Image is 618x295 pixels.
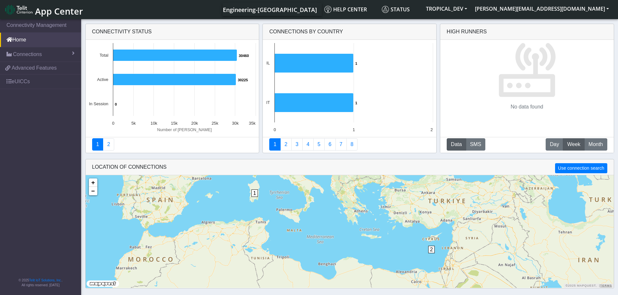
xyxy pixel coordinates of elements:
[555,163,607,173] button: Use connection search
[335,138,347,151] a: Zero Session
[266,100,270,105] text: IT
[588,141,603,148] span: Month
[86,159,614,175] div: LOCATION OF CONNECTIONS
[511,103,543,111] p: No data found
[564,284,613,288] div: ©2025 MapQuest, |
[430,127,433,132] text: 2
[89,101,108,106] text: In Session
[353,127,355,132] text: 1
[302,138,314,151] a: Connections By Carrier
[251,189,258,197] span: 1
[563,138,585,151] button: Week
[223,3,317,16] a: Your current platform instance
[280,138,292,151] a: Carrier
[115,102,117,106] text: 0
[291,138,303,151] a: Usage per Country
[131,121,136,126] text: 5k
[29,278,62,282] a: Telit IoT Solutions, Inc.
[324,6,332,13] img: knowledge.svg
[324,6,367,13] span: Help center
[447,138,466,151] button: Data
[379,3,422,16] a: Status
[422,3,471,15] button: TROPICAL_DEV
[263,24,436,40] div: Connections By Country
[269,138,430,151] nav: Summary paging
[466,138,486,151] button: SMS
[99,53,108,58] text: Total
[89,178,97,187] a: Zoom in
[151,121,157,126] text: 10k
[322,3,379,16] a: Help center
[600,284,612,287] a: Terms
[251,189,258,209] div: 1
[157,127,212,132] text: Number of [PERSON_NAME]
[35,5,83,17] span: App Center
[212,121,218,126] text: 25k
[269,138,281,151] a: Connections By Country
[238,78,248,82] text: 30225
[274,127,276,132] text: 0
[12,64,57,72] span: Advanced Features
[567,141,580,148] span: Week
[5,3,82,17] a: App Center
[171,121,177,126] text: 15k
[498,40,556,98] img: No data found
[355,101,357,105] text: 1
[239,54,249,58] text: 30460
[428,246,435,253] span: 2
[382,6,389,13] img: status.svg
[112,121,114,126] text: 0
[232,121,238,126] text: 30k
[346,138,358,151] a: Not Connected for 30 days
[324,138,336,151] a: 14 Days Trend
[355,62,357,65] text: 1
[584,138,607,151] button: Month
[89,187,97,195] a: Zoom out
[191,121,198,126] text: 20k
[447,28,487,36] div: High Runners
[103,138,114,151] a: Deployment status
[86,24,259,40] div: Connectivity status
[266,61,270,65] text: IL
[550,141,559,148] span: Day
[546,138,563,151] button: Day
[13,51,42,58] span: Connections
[5,5,32,15] img: logo-telit-cinterion-gw-new.png
[249,121,256,126] text: 35k
[382,6,410,13] span: Status
[92,138,103,151] a: Connectivity status
[313,138,325,151] a: Usage by Carrier
[471,3,613,15] button: [PERSON_NAME][EMAIL_ADDRESS][DOMAIN_NAME]
[97,77,108,82] text: Active
[223,6,317,14] span: Engineering-[GEOGRAPHIC_DATA]
[92,138,253,151] nav: Summary paging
